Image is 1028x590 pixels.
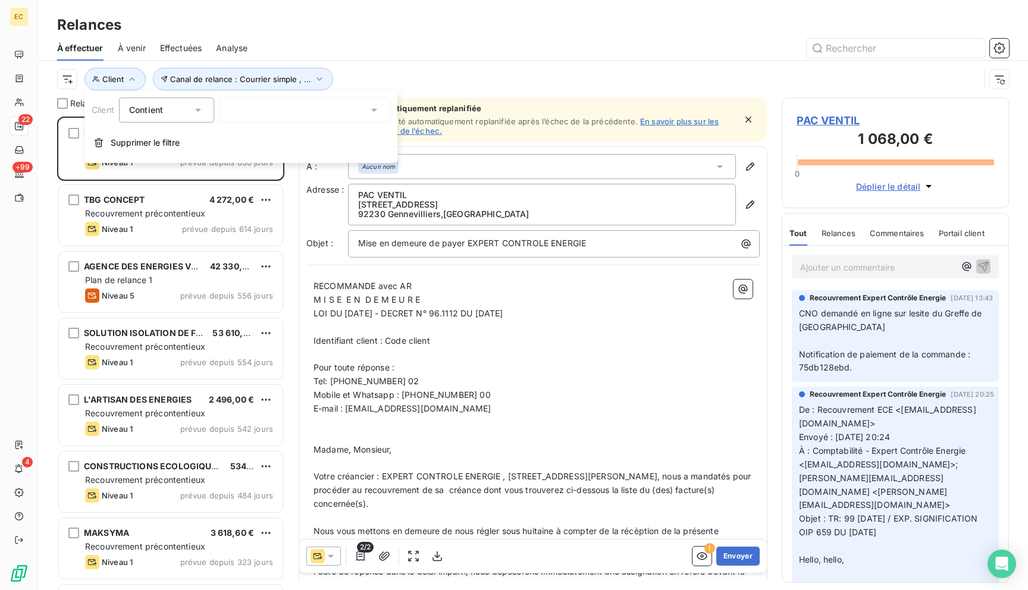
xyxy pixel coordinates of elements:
span: Niveau 5 [102,291,134,300]
div: Open Intercom Messenger [988,550,1016,578]
span: Recouvrement précontentieux [85,475,205,485]
span: Niveau 1 [102,224,133,234]
span: Recouvrement précontentieux [85,341,205,352]
span: Niveau 1 [102,491,133,500]
span: Effectuées [160,42,202,54]
span: À : Comptabilité - Expert Contrôle Energie <[EMAIL_ADDRESS][DOMAIN_NAME]>; [PERSON_NAME][EMAIL_AD... [799,445,968,510]
button: Canal de relance : Courrier simple , ... [153,68,334,90]
span: L'ARTISAN DES ENERGIES [84,394,192,404]
span: prévue depuis 614 jours [182,224,273,234]
span: prévue depuis 323 jours [180,557,273,567]
label: À : [306,161,348,172]
span: Canal de relance : Courrier simple , ... [170,74,311,84]
span: Envoyé : [DATE] 20:24 [799,432,890,442]
span: Mobile et Whatsapp : [PHONE_NUMBER] 00 [314,390,491,400]
button: Déplier le détail [853,180,939,193]
span: 2/2 [357,542,374,553]
span: De : Recouvrement ECE <[EMAIL_ADDRESS][DOMAIN_NAME]> [799,404,976,428]
span: E-mail : [EMAIL_ADDRESS][DOMAIN_NAME] [314,403,491,413]
span: prévue depuis 542 jours [180,424,273,434]
span: Mise en demeure de payer EXPERT CONTROLE ENERGIE [358,238,586,248]
span: Madame, Monsieur, [314,444,392,454]
span: Recouvrement précontentieux [85,208,205,218]
span: Relance automatiquement replanifiée [333,103,735,113]
em: Aucun nom [362,162,395,171]
span: RECOMMANDE avec AR [314,281,412,291]
span: Déplier le détail [856,180,921,193]
span: SOLUTION ISOLATION DE FRANCE [84,328,225,338]
span: Recouvrement Expert Contrôle Energie [810,293,946,303]
span: Supprimer le filtre [111,137,180,149]
span: Relances [70,98,106,109]
span: Cette relance a été automatiquement replanifiée après l’échec de la précédente. [333,117,638,126]
span: Contient [129,105,163,115]
span: Objet : [306,238,333,248]
span: Adresse : [306,184,344,194]
span: +99 [12,162,33,172]
div: EC [10,7,29,26]
span: Pour toute réponse : [314,362,394,372]
span: Plan de relance 1 [85,275,153,285]
img: Logo LeanPay [10,564,29,583]
span: 3 618,60 € [211,528,255,538]
span: Objet : TR: 99 [DATE] / EXP. SIGNIFICATION OIP 659 DU [DATE] [799,513,980,537]
span: prévue depuis 484 jours [180,491,273,500]
span: Tel: [PHONE_NUMBER] 02 [314,376,419,386]
p: 92230 Gennevilliers , [GEOGRAPHIC_DATA] [358,209,726,219]
span: Client [102,74,124,84]
span: 4 [22,457,33,467]
span: Votre créancier : EXPERT CONTROLE ENERGIE , [STREET_ADDRESS][PERSON_NAME], nous a mandatés pour p... [314,471,753,509]
span: Identifiant client : Code client [314,335,430,346]
button: Supprimer le filtre [84,130,397,156]
span: 534,00 € [230,461,268,471]
span: CONSTRUCTIONS ECOLOGIQUES ET ENERGETIQUES [84,461,303,471]
span: Recouvrement Expert Contrôle Energie [810,389,946,400]
p: [STREET_ADDRESS] [358,200,726,209]
span: [DATE] 20:25 [951,391,994,398]
span: À venir [118,42,146,54]
span: 4 272,00 € [209,194,255,205]
span: Hello, hello, [799,554,844,564]
span: M I S E E N D E M E U R E [314,294,420,305]
span: Nous vous mettons en demeure de nous régler sous huitaine à compter de la récèption de la présent... [314,526,721,550]
span: prévue depuis 554 jours [180,357,273,367]
span: PAC VENTIL [84,128,133,138]
span: AGENCE DES ENERGIES VERTES [84,261,218,271]
span: MAKSYMA [84,528,129,538]
span: Niveau 1 [102,557,133,567]
h3: 1 068,00 € [797,128,994,152]
span: 42 330,00 € [210,261,261,271]
span: PAC VENTIL [797,112,994,128]
span: 22 [18,114,33,125]
span: LOI DU [DATE] - DECRET N° 96.1112 DU [DATE] [314,308,503,318]
span: CNO demandé en ligne sur lesite du Greffe de [GEOGRAPHIC_DATA] Notification de paiement de la com... [799,308,985,373]
span: Niveau 1 [102,357,133,367]
span: Recouvrement précontentieux [85,541,205,551]
span: TBG CONCEPT [84,194,145,205]
span: 2 496,00 € [209,394,255,404]
span: À effectuer [57,42,104,54]
h3: Relances [57,14,121,36]
span: Analyse [216,42,247,54]
span: Tout [789,228,807,238]
span: Client [92,105,114,115]
p: PAC VENTIL [358,190,726,200]
span: Portail client [939,228,985,238]
button: Envoyer [716,547,760,566]
span: Niveau 1 [102,424,133,434]
span: 0 [795,169,800,178]
span: 53 610,00 € [212,328,262,338]
span: Recouvrement précontentieux [85,408,205,418]
span: Relances [822,228,855,238]
span: prévue depuis 556 jours [180,291,273,300]
input: Rechercher [807,39,985,58]
span: [DATE] 13:43 [951,294,993,302]
button: Client [84,68,146,90]
div: grid [57,117,284,590]
span: Commentaires [870,228,924,238]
